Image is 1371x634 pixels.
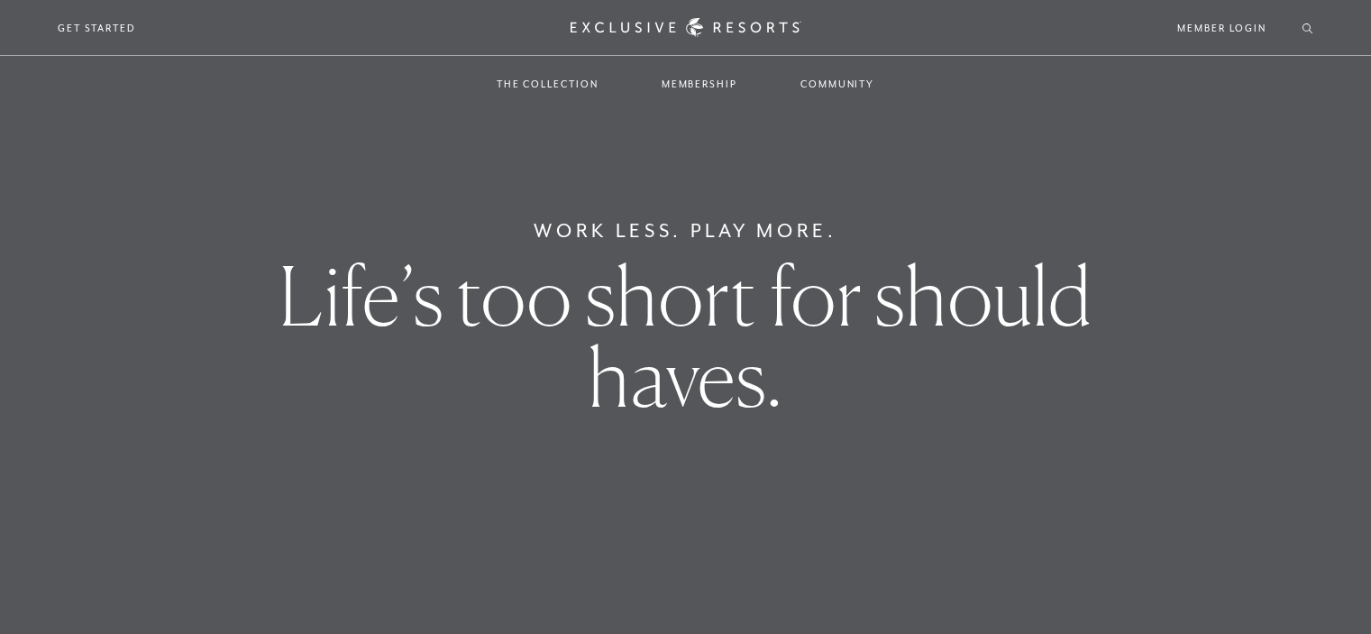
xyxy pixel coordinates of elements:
[58,20,136,36] a: Get Started
[479,58,617,110] a: The Collection
[534,216,837,245] h6: Work Less. Play More.
[644,58,755,110] a: Membership
[240,255,1131,418] h1: Life’s too short for should haves.
[1177,20,1266,36] a: Member Login
[782,58,892,110] a: Community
